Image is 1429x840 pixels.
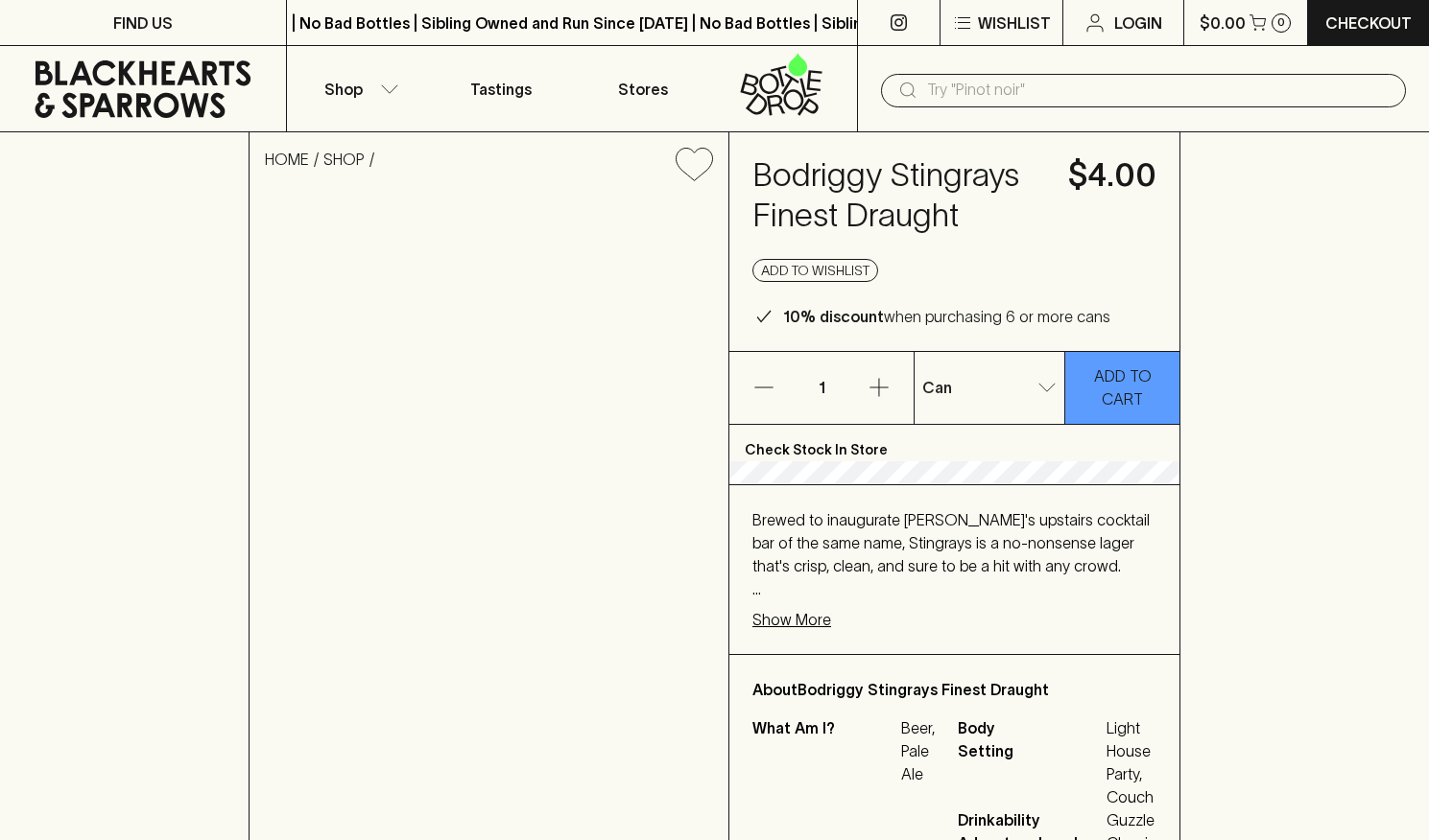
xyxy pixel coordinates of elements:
[958,739,1102,808] span: Setting
[1114,12,1162,35] p: Login
[927,75,1391,105] input: Try "Pinot noir"
[323,151,365,168] a: SHOP
[1068,155,1156,196] h4: $4.00
[901,716,935,785] p: Beer, Pale Ale
[572,46,715,131] a: Stores
[752,259,878,282] button: Add to wishlist
[922,376,952,399] p: Can
[798,352,845,424] p: 1
[1075,364,1170,410] p: ADD TO CART
[752,716,896,785] p: What Am I?
[324,78,363,101] p: Shop
[1107,739,1156,808] span: House Party, Couch
[752,155,1045,236] h4: Bodriggy Stingrays Finest Draught
[783,308,884,325] b: 10% discount
[958,716,1102,739] span: Body
[915,368,1064,407] div: Can
[470,78,532,101] p: Tastings
[978,12,1051,35] p: Wishlist
[1200,12,1246,35] p: $0.00
[958,808,1102,831] span: Drinkability
[752,678,1156,701] p: About Bodriggy Stingrays Finest Draught
[668,140,721,189] button: Add to wishlist
[729,425,1179,461] p: Check Stock In Store
[1065,352,1179,424] button: ADD TO CART
[113,12,173,35] p: FIND US
[265,151,309,168] a: HOME
[1107,716,1156,739] span: Light
[1277,17,1285,28] p: 0
[1325,12,1412,35] p: Checkout
[783,305,1110,328] p: when purchasing 6 or more cans
[752,508,1156,600] p: Brewed to inaugurate [PERSON_NAME]'s upstairs cocktail bar of the same name, Stingrays is a no-no...
[429,46,572,131] a: Tastings
[287,46,430,131] button: Shop
[618,78,668,101] p: Stores
[752,608,831,631] p: Show More
[1107,808,1156,831] span: Guzzle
